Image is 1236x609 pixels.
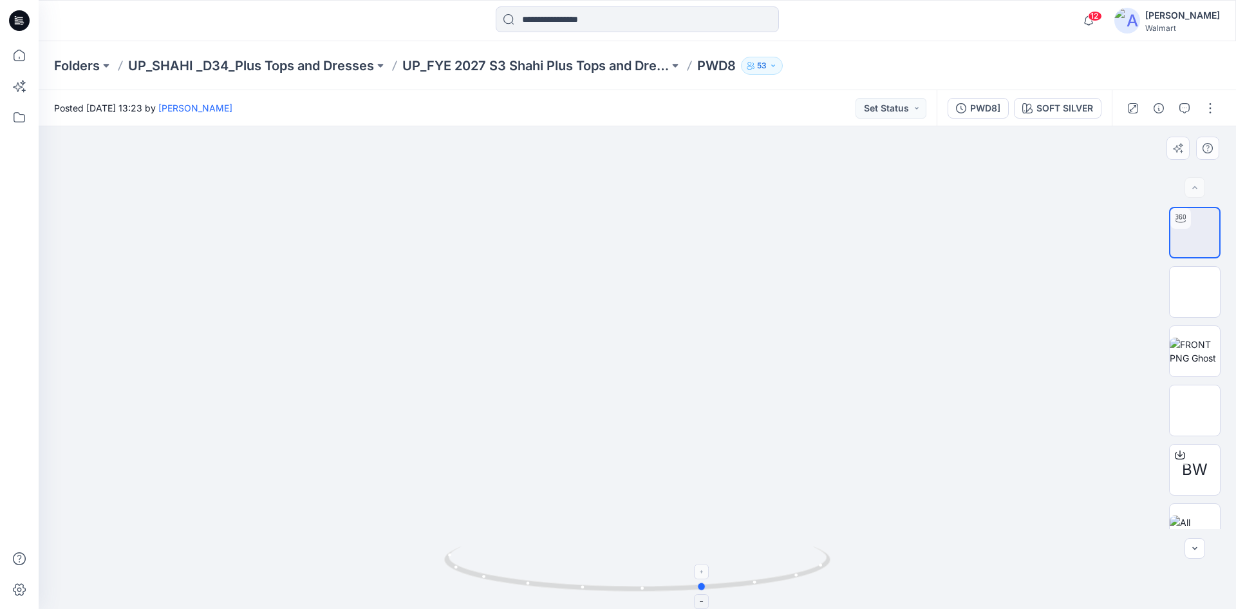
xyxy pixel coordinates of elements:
div: PWD8] [970,101,1000,115]
a: UP_SHAHI _D34_Plus Tops and Dresses [128,57,374,75]
a: [PERSON_NAME] [158,102,232,113]
span: Posted [DATE] 13:23 by [54,101,232,115]
span: 12 [1088,11,1102,21]
div: [PERSON_NAME] [1145,8,1220,23]
p: 53 [757,59,767,73]
img: All colorways [1170,516,1220,543]
img: FRONT PNG Ghost [1170,338,1220,365]
div: SOFT SILVER [1036,101,1093,115]
span: BW [1182,458,1208,481]
img: avatar [1114,8,1140,34]
a: UP_FYE 2027 S3 Shahi Plus Tops and Dress [402,57,669,75]
button: PWD8] [948,98,1009,119]
div: Walmart [1145,23,1220,33]
p: PWD8 [697,57,736,75]
button: Details [1148,98,1169,119]
a: Folders [54,57,100,75]
button: 53 [741,57,783,75]
button: SOFT SILVER [1014,98,1101,119]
